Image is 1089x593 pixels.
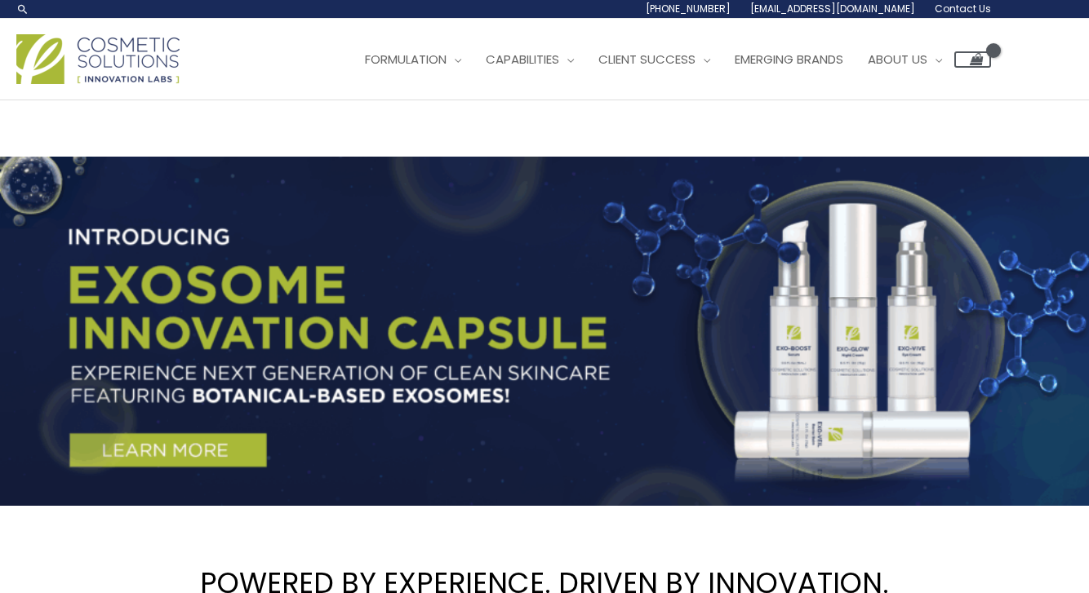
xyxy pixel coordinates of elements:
nav: Site Navigation [340,35,991,84]
img: Cosmetic Solutions Logo [16,34,180,84]
span: About Us [868,51,927,68]
span: [PHONE_NUMBER] [646,2,731,15]
span: Emerging Brands [735,51,843,68]
a: View Shopping Cart, empty [954,51,991,68]
span: Formulation [365,51,447,68]
a: Capabilities [473,35,586,84]
a: Formulation [353,35,473,84]
a: Emerging Brands [722,35,856,84]
span: Contact Us [935,2,991,15]
a: About Us [856,35,954,84]
span: Client Success [598,51,696,68]
a: Search icon link [16,2,29,15]
a: Client Success [586,35,722,84]
span: [EMAIL_ADDRESS][DOMAIN_NAME] [750,2,915,15]
span: Capabilities [486,51,559,68]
